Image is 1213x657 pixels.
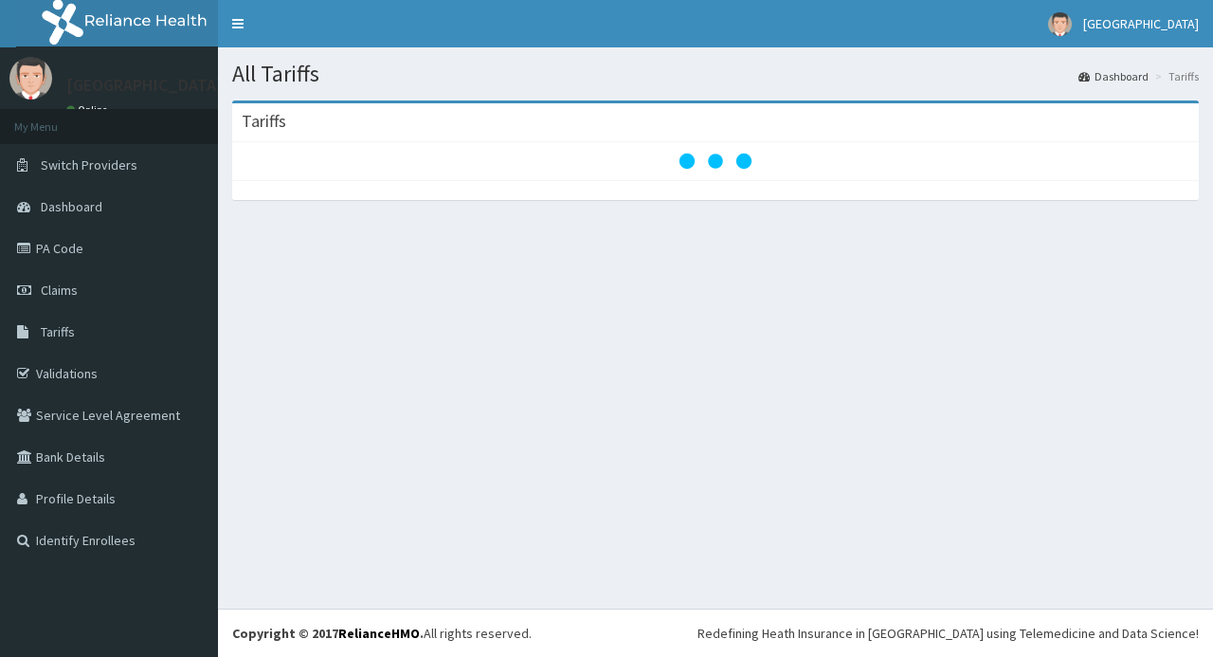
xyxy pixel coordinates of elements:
[9,57,52,100] img: User Image
[41,282,78,299] span: Claims
[242,113,286,130] h3: Tariffs
[232,62,1199,86] h1: All Tariffs
[1048,12,1072,36] img: User Image
[218,609,1213,657] footer: All rights reserved.
[1083,15,1199,32] span: [GEOGRAPHIC_DATA]
[232,625,424,642] strong: Copyright © 2017 .
[41,156,137,173] span: Switch Providers
[338,625,420,642] a: RelianceHMO
[697,624,1199,643] div: Redefining Heath Insurance in [GEOGRAPHIC_DATA] using Telemedicine and Data Science!
[1150,68,1199,84] li: Tariffs
[66,77,223,94] p: [GEOGRAPHIC_DATA]
[66,103,112,117] a: Online
[41,198,102,215] span: Dashboard
[41,323,75,340] span: Tariffs
[678,123,753,199] svg: audio-loading
[1078,68,1149,84] a: Dashboard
